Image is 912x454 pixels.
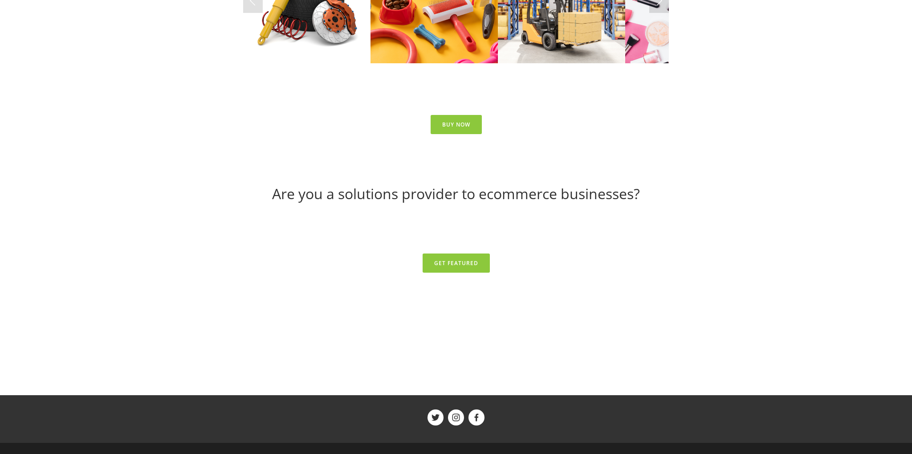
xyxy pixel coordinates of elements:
[243,185,669,202] h1: Are you a solutions provider to ecommerce businesses?
[468,409,484,425] a: ShelfTrend
[431,115,482,134] a: Buy Now
[423,254,490,273] a: Get Featured
[448,409,464,425] a: ShelfTrend
[427,409,444,425] a: ShelfTrend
